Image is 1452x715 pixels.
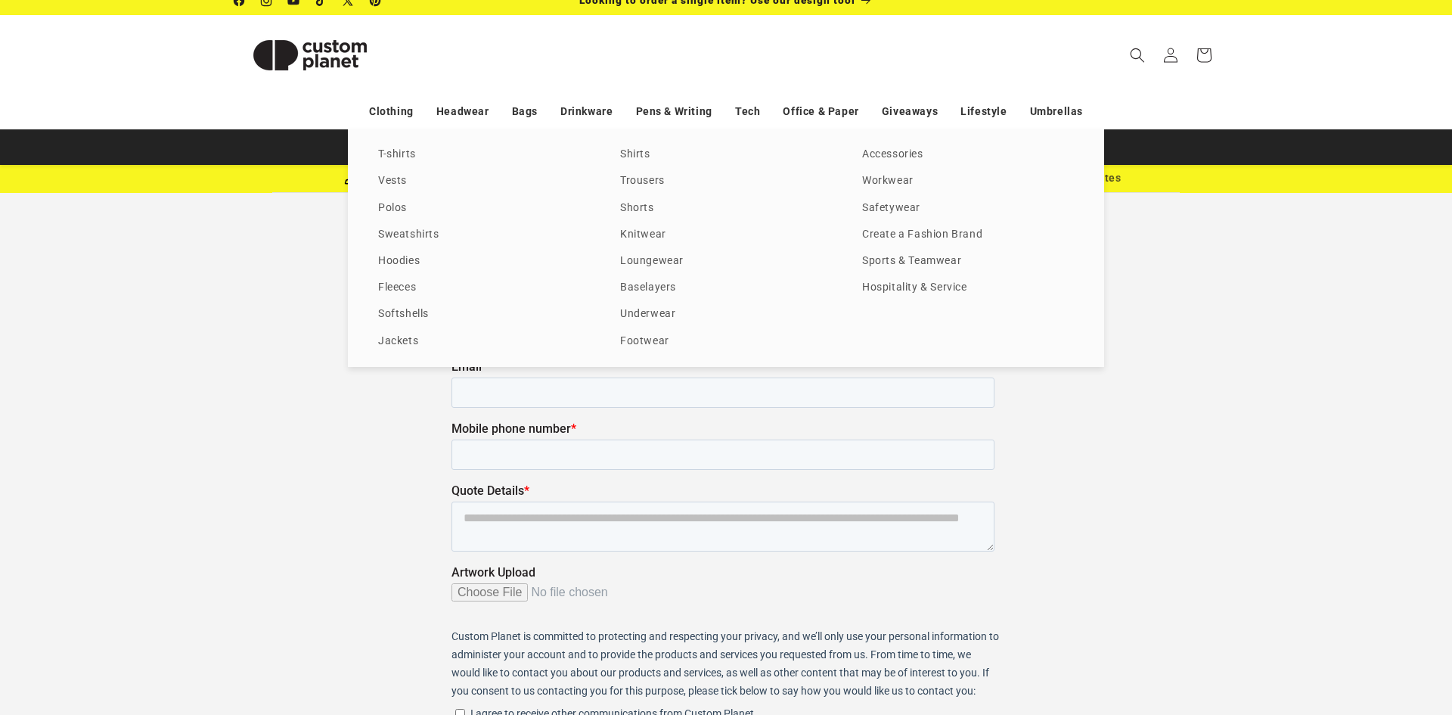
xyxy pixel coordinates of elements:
a: Giveaways [882,98,938,125]
a: Drinkware [560,98,613,125]
a: Loungewear [620,251,832,272]
a: Tech [735,98,760,125]
summary: Search [1121,39,1154,72]
img: Custom Planet [234,21,386,89]
a: Polos [378,198,590,219]
iframe: Chat Widget [1201,552,1452,715]
a: Baselayers [620,278,832,298]
a: Pens & Writing [636,98,712,125]
a: Lifestyle [960,98,1007,125]
a: Footwear [620,331,832,352]
a: Bags [512,98,538,125]
a: Safetywear [862,198,1074,219]
a: Knitwear [620,225,832,245]
a: Office & Paper [783,98,858,125]
a: Shirts [620,145,832,165]
a: Hospitality & Service [862,278,1074,298]
a: T-shirts [378,145,590,165]
a: Shorts [620,198,832,219]
a: Create a Fashion Brand [862,225,1074,245]
a: Fleeces [378,278,590,298]
a: Sweatshirts [378,225,590,245]
a: Umbrellas [1030,98,1083,125]
a: Trousers [620,171,832,191]
a: Hoodies [378,251,590,272]
a: Softshells [378,304,590,325]
a: Sports & Teamwear [862,251,1074,272]
a: Headwear [436,98,489,125]
a: Clothing [369,98,414,125]
a: Jackets [378,331,590,352]
a: Vests [378,171,590,191]
a: Accessories [862,145,1074,165]
a: Workwear [862,171,1074,191]
a: Custom Planet [229,15,392,95]
a: Underwear [620,304,832,325]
